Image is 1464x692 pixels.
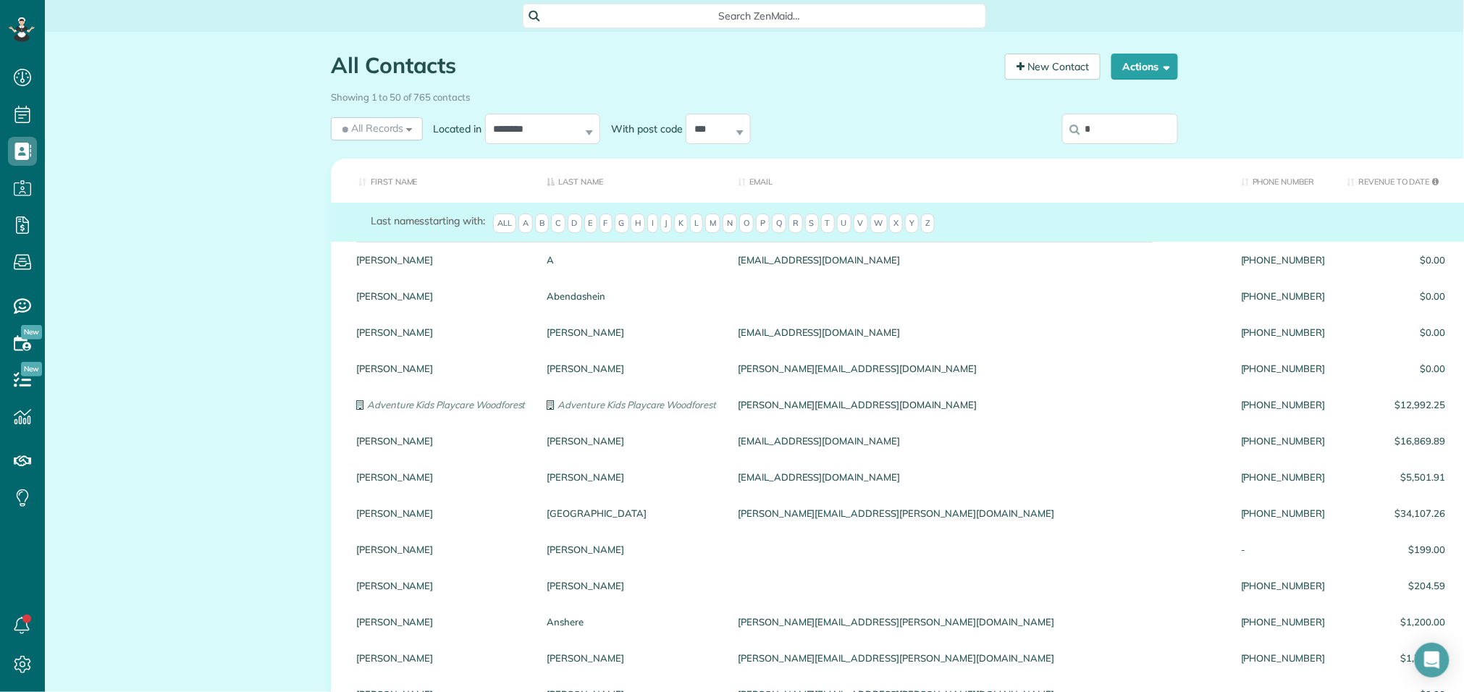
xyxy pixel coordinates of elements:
[1230,314,1336,350] div: [PHONE_NUMBER]
[1230,242,1336,278] div: [PHONE_NUMBER]
[1347,400,1446,410] span: $12,992.25
[493,214,516,234] span: All
[1347,617,1446,627] span: $1,200.00
[21,362,42,376] span: New
[356,400,526,410] a: Adventure Kids Playcare Woodforest
[600,214,613,234] span: F
[547,581,717,591] a: [PERSON_NAME]
[1230,604,1336,640] div: [PHONE_NUMBER]
[356,436,526,446] a: [PERSON_NAME]
[723,214,737,234] span: N
[340,121,404,135] span: All Records
[547,472,717,482] a: [PERSON_NAME]
[356,363,526,374] a: [PERSON_NAME]
[535,214,549,234] span: B
[367,399,526,410] em: Adventure Kids Playcare Woodforest
[727,387,1230,423] div: [PERSON_NAME][EMAIL_ADDRESS][DOMAIN_NAME]
[584,214,597,234] span: E
[727,423,1230,459] div: [EMAIL_ADDRESS][DOMAIN_NAME]
[537,159,728,203] th: Last Name: activate to sort column descending
[837,214,851,234] span: U
[870,214,888,234] span: W
[547,400,717,410] a: Adventure Kids Playcare Woodforest
[551,214,565,234] span: C
[1347,508,1446,518] span: $34,107.26
[568,214,582,234] span: D
[727,350,1230,387] div: [PERSON_NAME][EMAIL_ADDRESS][DOMAIN_NAME]
[331,159,537,203] th: First Name: activate to sort column ascending
[518,214,533,234] span: A
[1230,423,1336,459] div: [PHONE_NUMBER]
[1230,531,1336,567] div: -
[615,214,629,234] span: G
[356,472,526,482] a: [PERSON_NAME]
[889,214,903,234] span: X
[1230,495,1336,531] div: [PHONE_NUMBER]
[600,122,686,136] label: With post code
[727,604,1230,640] div: [PERSON_NAME][EMAIL_ADDRESS][PERSON_NAME][DOMAIN_NAME]
[727,159,1230,203] th: Email: activate to sort column ascending
[727,242,1230,278] div: [EMAIL_ADDRESS][DOMAIN_NAME]
[1347,544,1446,554] span: $199.00
[1347,255,1446,265] span: $0.00
[1230,567,1336,604] div: [PHONE_NUMBER]
[356,291,526,301] a: [PERSON_NAME]
[21,325,42,339] span: New
[1347,472,1446,482] span: $5,501.91
[727,459,1230,495] div: [EMAIL_ADDRESS][DOMAIN_NAME]
[547,653,717,663] a: [PERSON_NAME]
[1230,640,1336,676] div: [PHONE_NUMBER]
[356,544,526,554] a: [PERSON_NAME]
[547,255,717,265] a: A
[905,214,919,234] span: Y
[1230,159,1336,203] th: Phone number: activate to sort column ascending
[371,214,425,227] span: Last names
[331,54,994,77] h1: All Contacts
[805,214,819,234] span: S
[727,495,1230,531] div: [PERSON_NAME][EMAIL_ADDRESS][PERSON_NAME][DOMAIN_NAME]
[772,214,786,234] span: Q
[1347,653,1446,663] span: $1,721.00
[821,214,835,234] span: T
[631,214,645,234] span: H
[356,255,526,265] a: [PERSON_NAME]
[1347,436,1446,446] span: $16,869.89
[727,640,1230,676] div: [PERSON_NAME][EMAIL_ADDRESS][PERSON_NAME][DOMAIN_NAME]
[788,214,803,234] span: R
[705,214,720,234] span: M
[1230,459,1336,495] div: [PHONE_NUMBER]
[356,581,526,591] a: [PERSON_NAME]
[356,653,526,663] a: [PERSON_NAME]
[547,291,717,301] a: Abendashein
[647,214,658,234] span: I
[1347,291,1446,301] span: $0.00
[921,214,935,234] span: Z
[558,399,717,410] em: Adventure Kids Playcare Woodforest
[1415,643,1450,678] div: Open Intercom Messenger
[547,363,717,374] a: [PERSON_NAME]
[1230,387,1336,423] div: [PHONE_NUMBER]
[356,327,526,337] a: [PERSON_NAME]
[1347,363,1446,374] span: $0.00
[1347,327,1446,337] span: $0.00
[1111,54,1178,80] button: Actions
[660,214,672,234] span: J
[547,617,717,627] a: Anshere
[674,214,688,234] span: K
[547,327,717,337] a: [PERSON_NAME]
[1230,350,1336,387] div: [PHONE_NUMBER]
[331,85,1178,104] div: Showing 1 to 50 of 765 contacts
[1005,54,1101,80] a: New Contact
[727,314,1230,350] div: [EMAIL_ADDRESS][DOMAIN_NAME]
[739,214,754,234] span: O
[547,508,717,518] a: [GEOGRAPHIC_DATA]
[547,436,717,446] a: [PERSON_NAME]
[1347,581,1446,591] span: $204.59
[423,122,485,136] label: Located in
[1337,159,1457,203] th: Revenue to Date: activate to sort column ascending
[371,214,485,228] label: starting with:
[1230,278,1336,314] div: [PHONE_NUMBER]
[356,617,526,627] a: [PERSON_NAME]
[756,214,770,234] span: P
[356,508,526,518] a: [PERSON_NAME]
